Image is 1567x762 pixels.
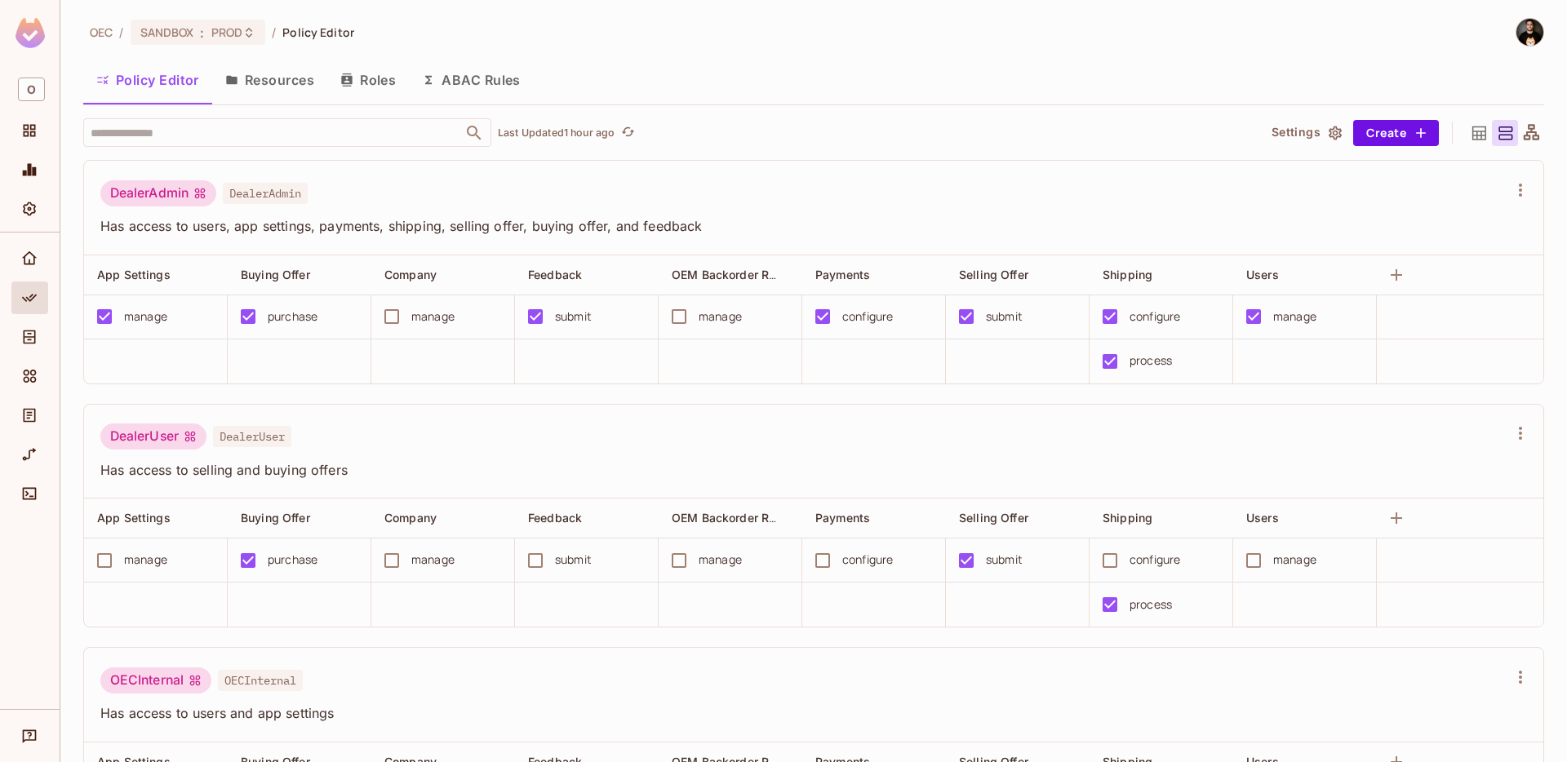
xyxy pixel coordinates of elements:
[672,267,800,282] span: OEM Backorder Region
[1246,511,1279,525] span: Users
[409,60,534,100] button: ABAC Rules
[18,78,45,101] span: O
[11,71,48,108] div: Workspace: OEC
[699,308,742,326] div: manage
[463,122,486,144] button: Open
[199,26,205,39] span: :
[90,24,113,40] span: the active workspace
[1130,308,1180,326] div: configure
[223,183,308,204] span: DealerAdmin
[124,551,167,569] div: manage
[555,551,592,569] div: submit
[411,308,455,326] div: manage
[842,551,893,569] div: configure
[282,24,354,40] span: Policy Editor
[100,704,1507,722] span: Has access to users and app settings
[1353,120,1439,146] button: Create
[11,193,48,225] div: Settings
[11,720,48,752] div: Help & Updates
[1130,551,1180,569] div: configure
[959,511,1028,525] span: Selling Offer
[119,24,123,40] li: /
[618,123,637,143] button: refresh
[384,268,437,281] span: Company
[100,667,211,693] div: OECInternal
[268,308,317,326] div: purchase
[97,511,171,525] span: App Settings
[241,268,310,281] span: Buying Offer
[11,114,48,147] div: Projects
[241,511,310,525] span: Buying Offer
[11,477,48,510] div: Connect
[11,399,48,432] div: Audit Log
[1273,308,1316,326] div: manage
[140,24,194,40] span: SANDBOX
[528,268,582,281] span: Feedback
[272,24,276,40] li: /
[986,551,1023,569] div: submit
[83,60,212,100] button: Policy Editor
[528,511,582,525] span: Feedback
[1265,120,1347,146] button: Settings
[11,153,48,186] div: Monitoring
[411,551,455,569] div: manage
[211,24,243,40] span: PROD
[327,60,409,100] button: Roles
[11,242,48,275] div: Home
[11,281,48,314] div: Policy
[1103,511,1152,525] span: Shipping
[100,180,216,206] div: DealerAdmin
[11,321,48,353] div: Directory
[100,217,1507,235] span: Has access to users, app settings, payments, shipping, selling offer, buying offer, and feedback
[1130,596,1172,614] div: process
[672,510,800,525] span: OEM Backorder Region
[11,360,48,392] div: Elements
[100,423,206,450] div: DealerUser
[213,426,291,447] span: DealerUser
[16,18,45,48] img: SReyMgAAAABJRU5ErkJggg==
[815,268,870,281] span: Payments
[212,60,327,100] button: Resources
[555,308,592,326] div: submit
[498,126,615,140] p: Last Updated 1 hour ago
[124,308,167,326] div: manage
[11,438,48,471] div: URL Mapping
[815,511,870,525] span: Payments
[959,268,1028,281] span: Selling Offer
[621,125,635,141] span: refresh
[1246,268,1279,281] span: Users
[1273,551,1316,569] div: manage
[100,461,1507,479] span: Has access to selling and buying offers
[218,670,303,691] span: OECInternal
[699,551,742,569] div: manage
[842,308,893,326] div: configure
[97,268,171,281] span: App Settings
[268,551,317,569] div: purchase
[1103,268,1152,281] span: Shipping
[1516,19,1543,46] img: Eli Moshkovich
[615,123,637,143] span: Click to refresh data
[986,308,1023,326] div: submit
[384,511,437,525] span: Company
[1130,352,1172,370] div: process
